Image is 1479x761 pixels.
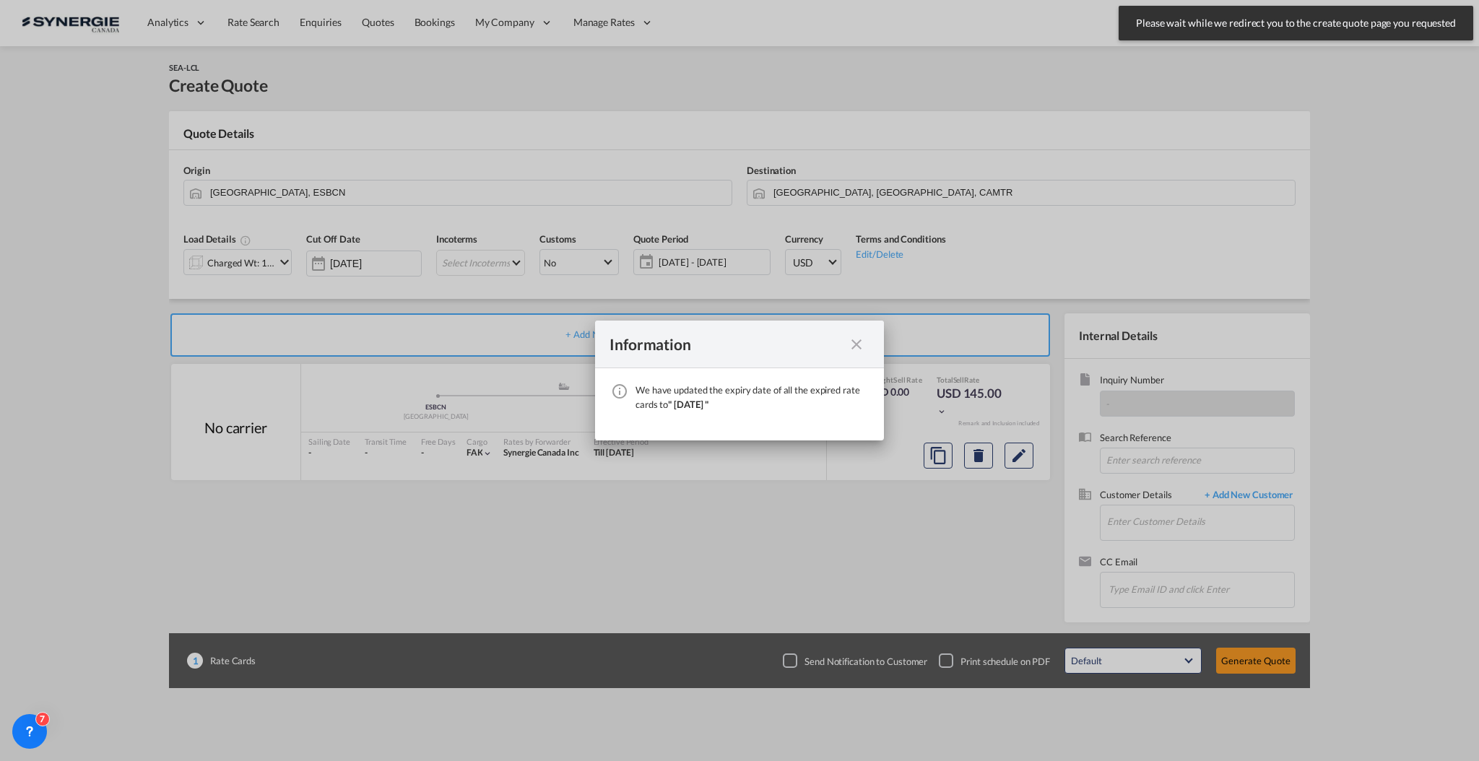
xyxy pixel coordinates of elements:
[668,399,708,410] span: " [DATE] "
[11,685,61,739] iframe: Chat
[595,321,884,440] md-dialog: We have ...
[636,383,869,412] div: We have updated the expiry date of all the expired rate cards to
[848,336,865,353] md-icon: icon-close fg-AAA8AD cursor
[610,335,843,353] div: Information
[1132,16,1460,30] span: Please wait while we redirect you to the create quote page you requested
[611,383,628,400] md-icon: icon-information-outline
